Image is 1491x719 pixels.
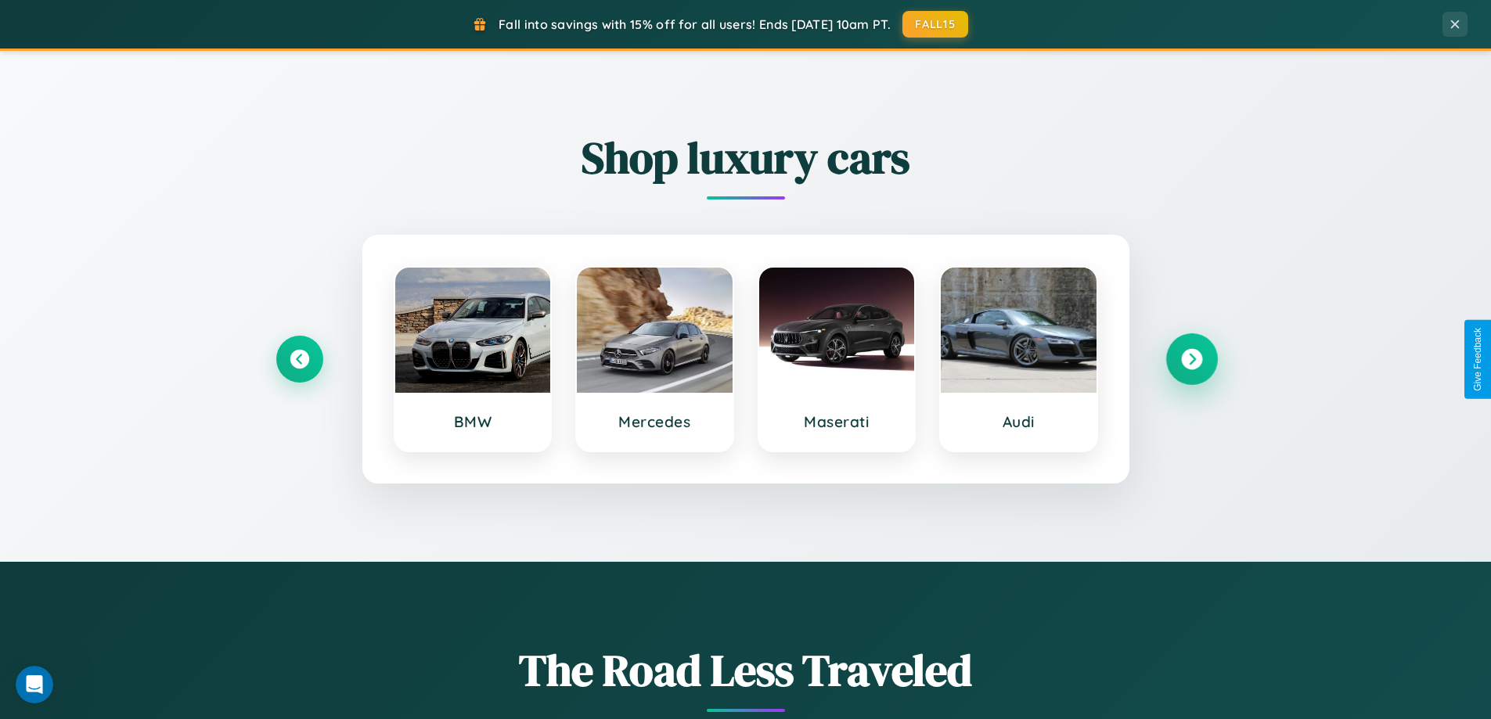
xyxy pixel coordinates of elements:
[902,11,968,38] button: FALL15
[411,412,535,431] h3: BMW
[1472,328,1483,391] div: Give Feedback
[276,128,1215,188] h2: Shop luxury cars
[775,412,899,431] h3: Maserati
[276,640,1215,700] h1: The Road Less Traveled
[592,412,717,431] h3: Mercedes
[16,666,53,703] iframe: Intercom live chat
[499,16,891,32] span: Fall into savings with 15% off for all users! Ends [DATE] 10am PT.
[956,412,1081,431] h3: Audi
